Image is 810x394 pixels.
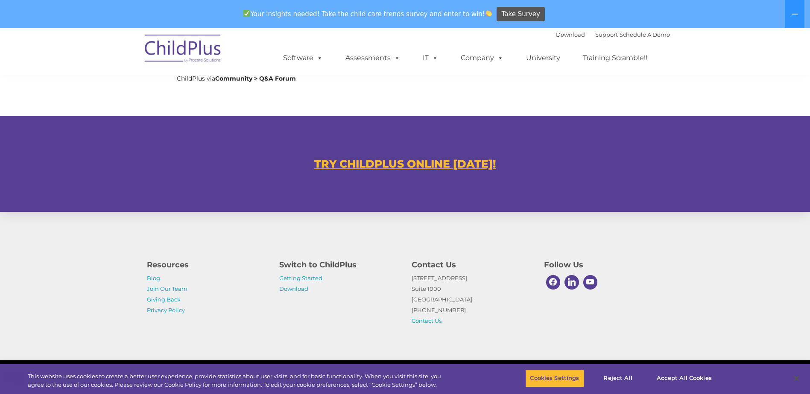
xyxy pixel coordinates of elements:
[525,369,584,387] button: Cookies Settings
[485,10,492,17] img: 👏
[562,273,581,292] a: Linkedin
[275,49,331,67] a: Software
[337,49,409,67] a: Assessments
[314,157,496,170] a: TRY CHILDPLUS ONLINE [DATE]!
[502,7,540,22] span: Take Survey
[28,372,445,389] div: This website uses cookies to create a better user experience, provide statistics about user visit...
[147,259,266,271] h4: Resources
[279,285,308,292] a: Download
[412,273,531,326] p: [STREET_ADDRESS] Suite 1000 [GEOGRAPHIC_DATA] [PHONE_NUMBER]
[556,31,670,38] font: |
[581,273,600,292] a: Youtube
[452,49,512,67] a: Company
[518,49,569,67] a: University
[147,275,160,281] a: Blog
[544,259,664,271] h4: Follow Us
[240,6,496,22] span: Your insights needed! Take the child care trends survey and enter to win!
[243,10,250,17] img: ✅
[591,369,645,387] button: Reject All
[556,31,585,38] a: Download
[215,75,296,82] strong: Community > Q&A Forum
[544,273,563,292] a: Facebook
[787,369,806,388] button: Close
[414,49,447,67] a: IT
[147,296,181,303] a: Giving Back
[412,317,442,324] a: Contact Us
[620,31,670,38] a: Schedule A Demo
[497,7,545,22] a: Take Survey
[279,275,322,281] a: Getting Started
[595,31,618,38] a: Support
[147,285,187,292] a: Join Our Team
[574,49,656,67] a: Training Scramble!!
[140,29,226,71] img: ChildPlus by Procare Solutions
[147,307,185,313] a: Privacy Policy
[412,259,531,271] h4: Contact Us
[279,259,399,271] h4: Switch to ChildPlus
[652,369,716,387] button: Accept All Cookies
